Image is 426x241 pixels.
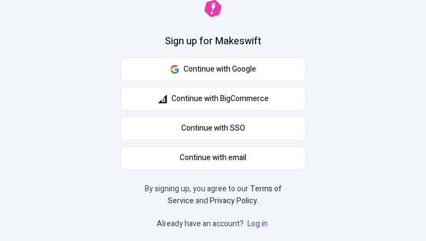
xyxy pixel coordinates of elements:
[120,116,306,140] a: Continue with SSO
[120,146,306,170] button: Continue with email
[210,195,257,207] a: Privacy Policy
[180,152,246,164] span: Continue with email
[165,34,261,49] h1: Sign up for Makeswift
[245,218,270,230] a: Log in
[120,87,306,111] button: Continue with BigCommerce
[168,183,282,207] a: Terms of Service
[157,218,270,230] p: Already have an account?
[171,93,269,105] span: Continue with BigCommerce
[120,57,306,81] button: Continue with Google
[141,183,285,207] p: By signing up, you agree to our and .
[184,63,256,75] span: Continue with Google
